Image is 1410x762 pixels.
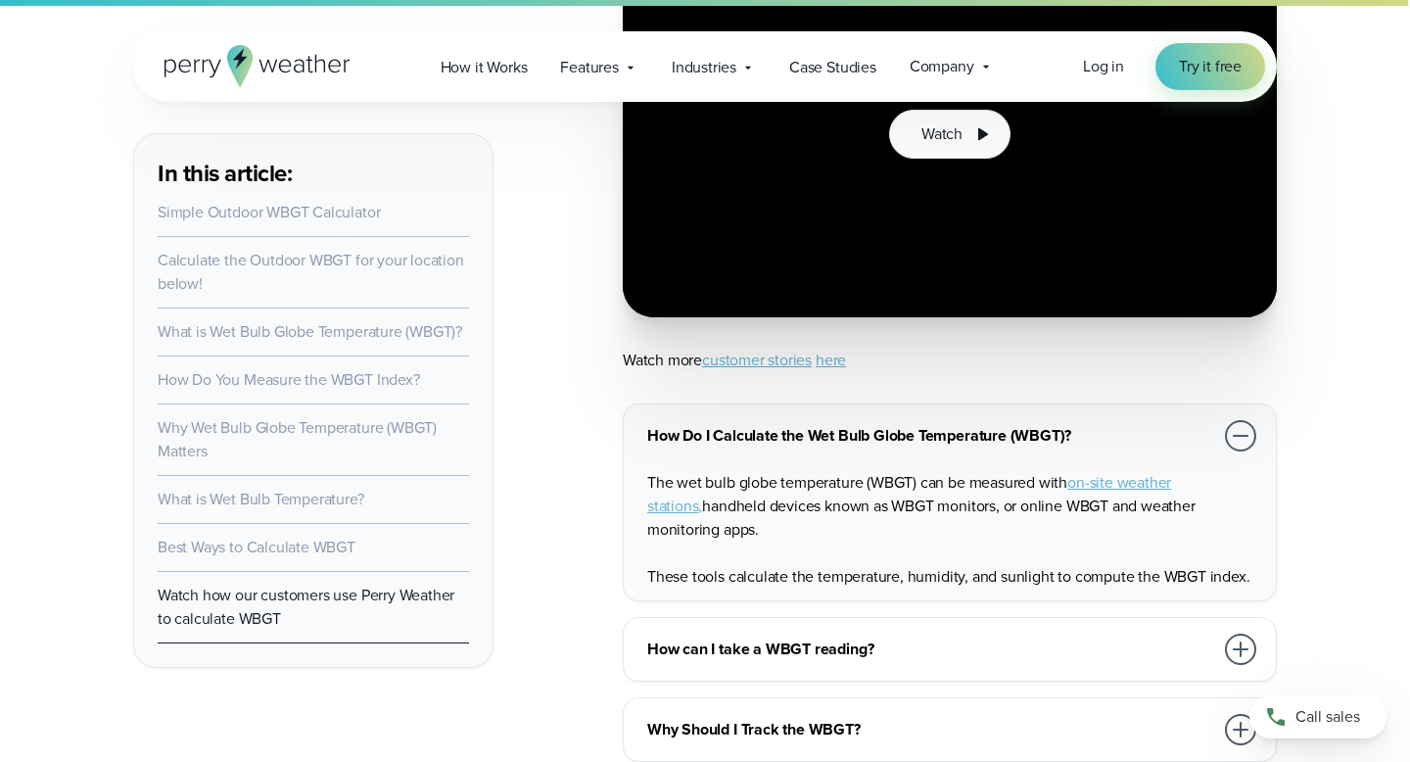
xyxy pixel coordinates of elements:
[158,488,364,510] a: What is Wet Bulb Temperature?
[921,122,963,146] span: Watch
[424,47,544,87] a: How it Works
[158,201,380,223] a: Simple Outdoor WBGT Calculator
[1083,55,1124,77] span: Log in
[158,416,437,462] a: Why Wet Bulb Globe Temperature (WBGT) Matters
[672,56,736,79] span: Industries
[889,110,1010,159] button: Watch
[647,638,1213,661] h3: How can I take a WBGT reading?
[158,584,454,630] a: Watch how our customers use Perry Weather to calculate WBGT
[647,471,1171,517] a: on-site weather stations,
[158,158,469,189] h3: In this article:
[910,55,974,78] span: Company
[647,424,1213,448] h3: How Do I Calculate the Wet Bulb Globe Temperature (WBGT)?
[1179,55,1242,78] span: Try it free
[441,56,528,79] span: How it Works
[623,349,1277,372] p: Watch more
[816,349,846,371] a: here
[789,56,876,79] span: Case Studies
[158,368,420,391] a: How Do You Measure the WBGT Index?
[560,56,619,79] span: Features
[647,718,1213,741] h3: Why Should I Track the WBGT?
[1083,55,1124,78] a: Log in
[158,320,462,343] a: What is Wet Bulb Globe Temperature (WBGT)?
[702,349,812,371] a: customer stories
[158,536,355,558] a: Best Ways to Calculate WBGT
[773,47,893,87] a: Case Studies
[1249,695,1386,738] a: Call sales
[647,565,1260,589] p: These tools calculate the temperature, humidity, and sunlight to compute the WBGT index.
[1295,705,1360,729] span: Call sales
[647,471,1260,542] p: The wet bulb globe temperature (WBGT) can be measured with handheld devices known as WBGT monitor...
[158,249,464,295] a: Calculate the Outdoor WBGT for your location below!
[1155,43,1265,90] a: Try it free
